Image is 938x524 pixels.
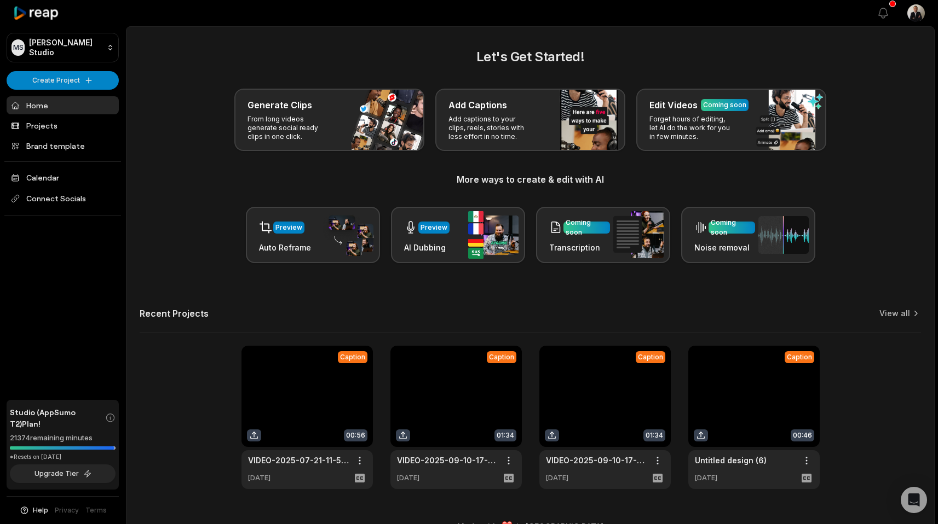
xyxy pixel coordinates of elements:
a: VIDEO-2025-07-21-11-59-30 [248,455,349,466]
a: Privacy [55,505,79,515]
p: Add captions to your clips, reels, stories with less effort in no time. [448,115,533,141]
span: Help [33,505,48,515]
h3: Auto Reframe [259,242,311,253]
div: Coming soon [566,218,608,237]
a: Calendar [7,168,119,187]
a: Projects [7,117,119,135]
h3: Add Captions [448,98,507,112]
div: 21374 remaining minutes [10,433,116,444]
a: Untitled design (6) [695,455,767,466]
button: Create Project [7,71,119,90]
p: From long videos generate social ready clips in one click. [248,115,332,141]
h3: Generate Clips [248,98,312,112]
a: VIDEO-2025-09-10-17-01-06 [546,455,647,466]
p: Forget hours of editing, let AI do the work for you in few minutes. [649,115,734,141]
button: Upgrade Tier [10,464,116,483]
h3: Noise removal [694,242,755,253]
a: Terms [85,505,107,515]
div: Coming soon [703,100,746,110]
div: Coming soon [711,218,753,237]
a: Home [7,96,119,114]
div: *Resets on [DATE] [10,453,116,461]
h3: Edit Videos [649,98,698,112]
p: [PERSON_NAME] Studio [29,38,102,57]
img: auto_reframe.png [323,214,373,257]
h3: More ways to create & edit with AI [140,173,921,186]
img: transcription.png [613,211,664,258]
h3: AI Dubbing [404,242,450,253]
h3: Transcription [549,242,610,253]
a: View all [879,308,910,319]
span: Studio (AppSumo T2) Plan! [10,406,105,429]
div: MS [11,39,25,56]
a: VIDEO-2025-09-10-17-01-06 [397,455,498,466]
button: Help [19,505,48,515]
div: Preview [275,223,302,232]
img: noise_removal.png [758,216,809,254]
a: Brand template [7,137,119,155]
div: Open Intercom Messenger [901,487,927,513]
h2: Let's Get Started! [140,47,921,67]
h2: Recent Projects [140,308,209,319]
div: Preview [421,223,447,232]
span: Connect Socials [7,189,119,208]
img: ai_dubbing.png [468,211,519,259]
